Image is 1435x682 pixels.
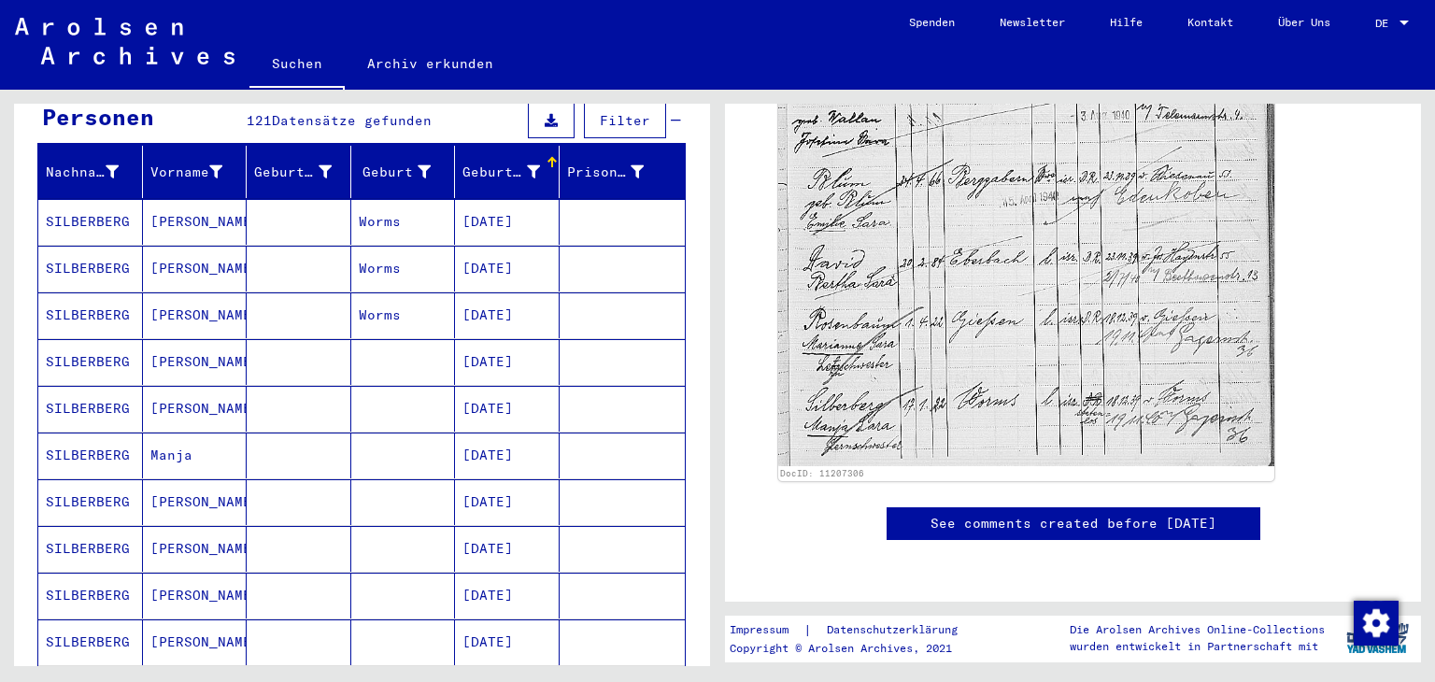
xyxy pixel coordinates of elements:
[143,433,248,478] mat-cell: Manja
[38,573,143,618] mat-cell: SILBERBERG
[38,246,143,291] mat-cell: SILBERBERG
[143,573,248,618] mat-cell: [PERSON_NAME]
[15,18,234,64] img: Arolsen_neg.svg
[462,163,540,182] div: Geburtsdatum
[143,479,248,525] mat-cell: [PERSON_NAME]
[345,41,516,86] a: Archiv erkunden
[46,157,142,187] div: Nachname
[455,573,560,618] mat-cell: [DATE]
[455,619,560,665] mat-cell: [DATE]
[254,163,332,182] div: Geburtsname
[247,112,272,129] span: 121
[143,292,248,338] mat-cell: [PERSON_NAME]
[455,246,560,291] mat-cell: [DATE]
[150,163,223,182] div: Vorname
[359,163,432,182] div: Geburt‏
[455,386,560,432] mat-cell: [DATE]
[455,526,560,572] mat-cell: [DATE]
[38,386,143,432] mat-cell: SILBERBERG
[567,157,668,187] div: Prisoner #
[38,146,143,198] mat-header-cell: Nachname
[455,292,560,338] mat-cell: [DATE]
[780,468,864,478] a: DocID: 11207306
[455,339,560,385] mat-cell: [DATE]
[143,246,248,291] mat-cell: [PERSON_NAME]
[455,433,560,478] mat-cell: [DATE]
[351,292,456,338] mat-cell: Worms
[249,41,345,90] a: Suchen
[584,103,666,138] button: Filter
[143,146,248,198] mat-header-cell: Vorname
[143,339,248,385] mat-cell: [PERSON_NAME]
[1343,615,1413,661] img: yv_logo.png
[730,620,803,640] a: Impressum
[455,199,560,245] mat-cell: [DATE]
[143,619,248,665] mat-cell: [PERSON_NAME]
[359,157,455,187] div: Geburt‏
[1070,621,1325,638] p: Die Arolsen Archives Online-Collections
[600,112,650,129] span: Filter
[1070,638,1325,655] p: wurden entwickelt in Partnerschaft mit
[455,146,560,198] mat-header-cell: Geburtsdatum
[150,157,247,187] div: Vorname
[38,199,143,245] mat-cell: SILBERBERG
[143,199,248,245] mat-cell: [PERSON_NAME]
[730,620,980,640] div: |
[38,479,143,525] mat-cell: SILBERBERG
[38,339,143,385] mat-cell: SILBERBERG
[38,292,143,338] mat-cell: SILBERBERG
[1353,600,1398,645] div: Zustimmung ändern
[455,479,560,525] mat-cell: [DATE]
[143,526,248,572] mat-cell: [PERSON_NAME]
[272,112,432,129] span: Datensätze gefunden
[247,146,351,198] mat-header-cell: Geburtsname
[812,620,980,640] a: Datenschutzerklärung
[38,619,143,665] mat-cell: SILBERBERG
[38,526,143,572] mat-cell: SILBERBERG
[42,100,154,134] div: Personen
[567,163,645,182] div: Prisoner #
[931,514,1216,533] a: See comments created before [DATE]
[254,157,355,187] div: Geburtsname
[462,157,563,187] div: Geburtsdatum
[46,163,119,182] div: Nachname
[351,146,456,198] mat-header-cell: Geburt‏
[730,640,980,657] p: Copyright © Arolsen Archives, 2021
[351,199,456,245] mat-cell: Worms
[560,146,686,198] mat-header-cell: Prisoner #
[1375,17,1396,30] span: DE
[38,433,143,478] mat-cell: SILBERBERG
[351,246,456,291] mat-cell: Worms
[1354,601,1399,646] img: Zustimmung ändern
[143,386,248,432] mat-cell: [PERSON_NAME]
